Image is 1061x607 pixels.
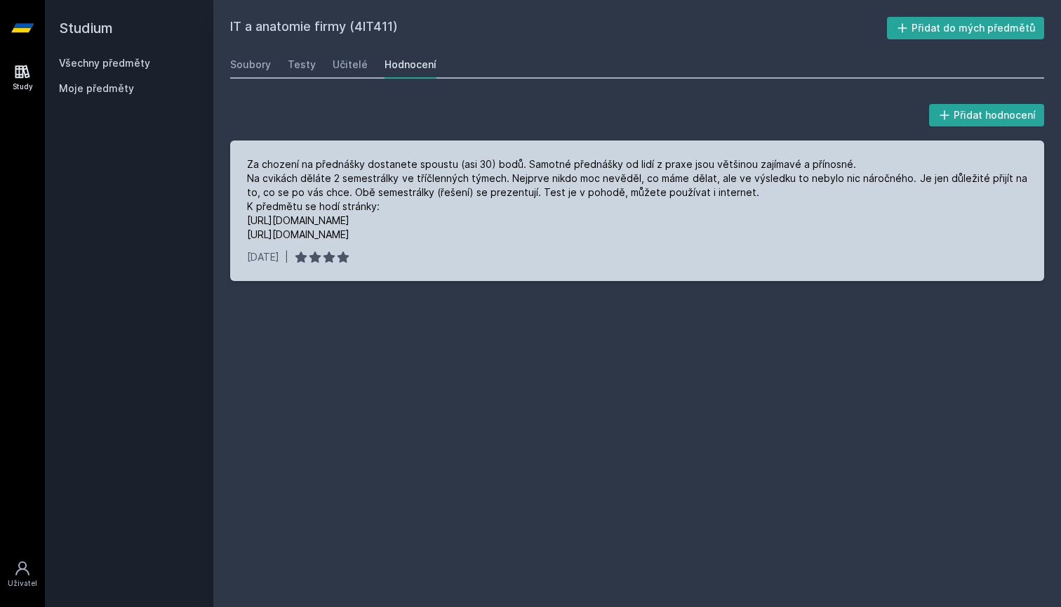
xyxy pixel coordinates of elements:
div: Testy [288,58,316,72]
div: Study [13,81,33,92]
div: Za chození na přednášky dostanete spoustu (asi 30) bodů. Samotné přednášky od lidí z praxe jsou v... [247,157,1027,242]
div: [DATE] [247,250,279,264]
h2: IT a anatomie firmy (4IT411) [230,17,887,39]
a: Testy [288,51,316,79]
a: Učitelé [333,51,368,79]
span: Moje předměty [59,81,134,96]
a: Všechny předměty [59,57,150,69]
div: Učitelé [333,58,368,72]
div: | [285,250,288,264]
a: Soubory [230,51,271,79]
div: Hodnocení [385,58,436,72]
a: Uživatel [3,553,42,596]
div: Uživatel [8,578,37,589]
a: Study [3,56,42,99]
a: Hodnocení [385,51,436,79]
button: Přidat do mých předmětů [887,17,1045,39]
button: Přidat hodnocení [929,104,1045,126]
div: Soubory [230,58,271,72]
